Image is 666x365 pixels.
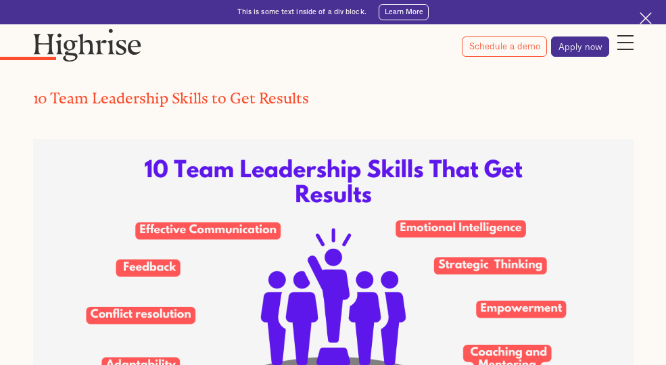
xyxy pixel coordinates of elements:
[33,28,142,62] img: Highrise logo
[33,86,634,103] h2: 10 Team Leadership Skills to Get Results
[379,4,429,20] a: Learn More
[237,7,366,17] div: This is some text inside of a div block.
[640,12,652,24] img: Cross icon
[462,36,547,57] a: Schedule a demo
[551,36,609,57] a: Apply now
